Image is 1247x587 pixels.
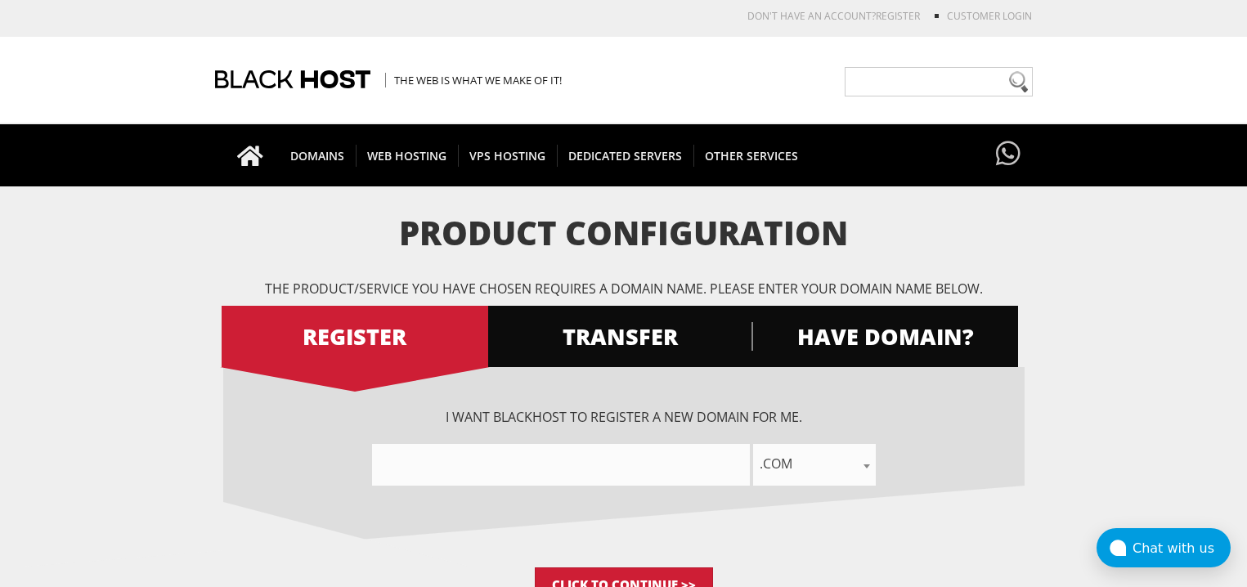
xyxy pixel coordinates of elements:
span: DEDICATED SERVERS [557,145,694,167]
div: Chat with us [1133,540,1231,556]
button: Chat with us [1097,528,1231,567]
span: DOMAINS [279,145,357,167]
p: The product/service you have chosen requires a domain name. Please enter your domain name below. [223,280,1025,298]
a: VPS HOSTING [458,124,558,186]
span: .com [753,452,876,475]
span: WEB HOSTING [356,145,459,167]
a: WEB HOSTING [356,124,459,186]
li: Don't have an account? [723,9,920,23]
a: TRANSFER [487,306,753,367]
span: HAVE DOMAIN? [751,322,1018,351]
h1: Product Configuration [223,215,1025,251]
a: REGISTER [876,9,920,23]
span: REGISTER [222,322,488,351]
span: OTHER SERVICES [693,145,810,167]
a: REGISTER [222,306,488,367]
input: Need help? [845,67,1033,96]
span: TRANSFER [487,322,753,351]
span: VPS HOSTING [458,145,558,167]
a: DEDICATED SERVERS [557,124,694,186]
a: Go to homepage [221,124,280,186]
span: .com [753,444,876,486]
a: HAVE DOMAIN? [751,306,1018,367]
a: DOMAINS [279,124,357,186]
a: OTHER SERVICES [693,124,810,186]
div: I want BlackHOST to register a new domain for me. [223,408,1025,486]
a: Have questions? [992,124,1025,185]
span: The Web is what we make of it! [385,73,562,87]
a: Customer Login [947,9,1032,23]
